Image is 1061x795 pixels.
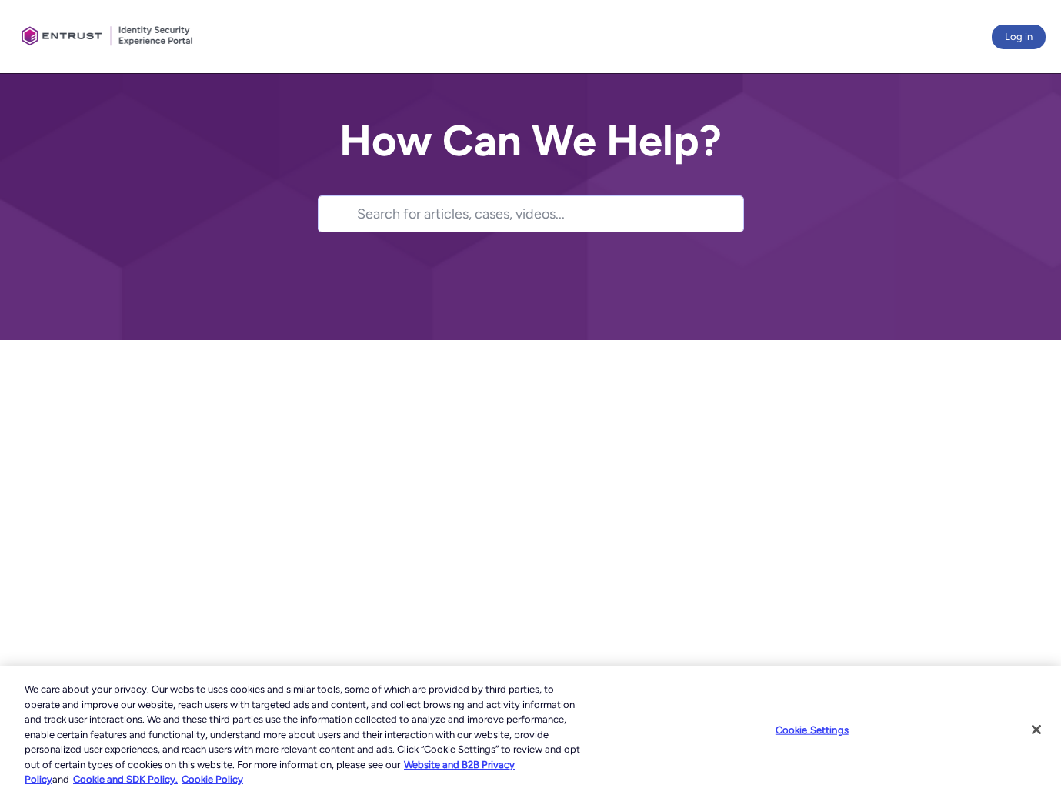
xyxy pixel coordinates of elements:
h2: How Can We Help? [318,117,744,165]
button: Close [1019,713,1053,747]
button: Log in [992,25,1046,49]
input: Search for articles, cases, videos... [357,196,743,232]
a: Cookie and SDK Policy. [73,773,178,785]
button: Search [319,196,357,232]
div: We care about your privacy. Our website uses cookies and similar tools, some of which are provide... [25,682,583,787]
a: Cookie Policy [182,773,243,785]
button: Cookie Settings [764,714,860,745]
